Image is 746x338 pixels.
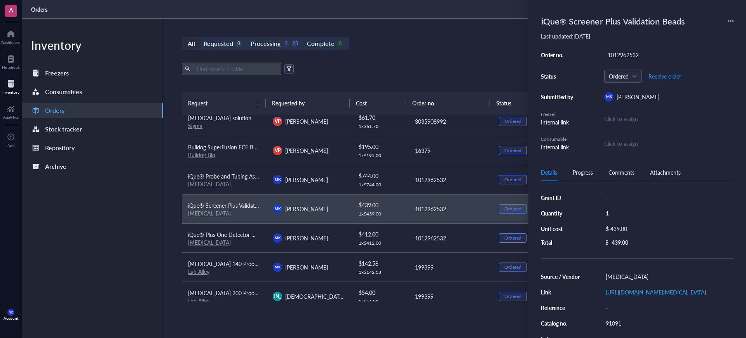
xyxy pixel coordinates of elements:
[541,225,580,232] div: Unit cost
[541,73,576,80] div: Status
[188,297,209,305] a: Lab Alley
[612,239,628,246] div: 439.00
[606,94,612,100] span: MK
[541,273,580,280] div: Source / Vendor
[22,37,163,53] div: Inventory
[45,68,69,79] div: Freezers
[285,147,328,154] span: [PERSON_NAME]
[541,168,557,177] div: Details
[602,271,734,282] div: [MEDICAL_DATA]
[541,136,576,143] div: Consumable
[541,51,576,58] div: Order no.
[275,147,281,154] span: VP
[359,240,402,246] div: 1 x $ 412.00
[3,102,19,119] a: Analytics
[541,289,580,296] div: Link
[504,147,521,154] div: Ordered
[504,118,521,124] div: Ordered
[188,238,231,246] a: [MEDICAL_DATA]
[188,289,350,297] span: [MEDICAL_DATA] 200 Proof (100%), Suitable for Molecular Biology
[602,302,734,313] div: -
[307,38,334,49] div: Complete
[415,263,486,271] div: 199399
[2,65,20,70] div: Notebook
[359,152,402,159] div: 1 x $ 195.00
[359,182,402,188] div: 1 x $ 744.00
[275,206,281,211] span: MK
[2,90,19,95] div: Inventory
[182,37,349,50] div: segmented control
[45,86,82,97] div: Consumables
[188,180,231,188] a: [MEDICAL_DATA]
[541,111,576,118] div: Freezer
[359,142,402,151] div: $ 195.00
[490,92,546,114] th: Status
[602,208,734,219] div: 1
[604,49,734,60] div: 1012962532
[188,38,195,49] div: All
[604,114,734,123] div: Click to assign
[359,288,402,297] div: $ 54.00
[504,235,521,241] div: Ordered
[609,73,636,80] span: Ordered
[415,146,486,155] div: 16379
[604,139,734,148] div: Click to assign
[408,194,493,223] td: 1012962532
[188,172,272,180] span: iQue® Probe and Tubing Assembly
[188,231,304,238] span: iQue® Plus One Detector Maintenance Solution
[602,318,734,329] div: 91091
[359,201,402,209] div: $ 439.00
[359,123,402,130] div: 1 x $ 61.70
[22,103,163,118] a: Orders
[541,239,580,246] div: Total
[285,205,328,213] span: [PERSON_NAME]
[359,230,402,238] div: $ 412.00
[285,176,328,184] span: [PERSON_NAME]
[45,105,64,116] div: Orders
[45,161,66,172] div: Archive
[31,6,49,13] a: Orders
[188,122,202,130] a: Sigma
[650,168,681,177] div: Attachments
[541,118,576,126] div: Internal link
[182,92,266,114] th: Request
[251,38,281,49] div: Processing
[9,311,13,314] span: MK
[188,143,283,151] span: Bulldog SuperFusion ECF Buffer 100 ml
[188,99,250,107] span: Request
[541,194,580,201] div: Grant ID
[359,211,402,217] div: 1 x $ 439.00
[538,12,688,30] div: iQue® Screener Plus Validation Beads
[573,168,593,177] div: Progress
[415,292,486,301] div: 199399
[3,316,19,320] div: Account
[541,93,576,100] div: Submitted by
[22,121,163,137] a: Stock tracker
[541,210,580,217] div: Quantity
[337,40,343,47] div: 0
[350,92,406,114] th: Cost
[408,252,493,282] td: 199399
[415,205,486,213] div: 1012962532
[283,40,289,47] div: 1
[617,93,659,101] span: [PERSON_NAME]
[359,113,402,122] div: $ 61.70
[275,118,281,125] span: VP
[45,124,82,135] div: Stock tracker
[7,143,15,148] div: Add
[193,63,278,75] input: Find orders in table
[22,140,163,156] a: Repository
[188,260,316,268] span: [MEDICAL_DATA] 140 Proof (70%) [MEDICAL_DATA]
[504,177,521,183] div: Ordered
[2,53,20,70] a: Notebook
[22,159,163,174] a: Archive
[22,65,163,81] a: Freezers
[188,268,209,275] a: Lab Alley
[2,77,19,95] a: Inventory
[359,172,402,180] div: $ 744.00
[204,38,233,49] div: Requested
[541,304,580,311] div: Reference
[605,239,608,246] div: $
[541,33,734,40] div: Last updated: [DATE]
[285,292,387,300] span: [DEMOGRAPHIC_DATA][PERSON_NAME]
